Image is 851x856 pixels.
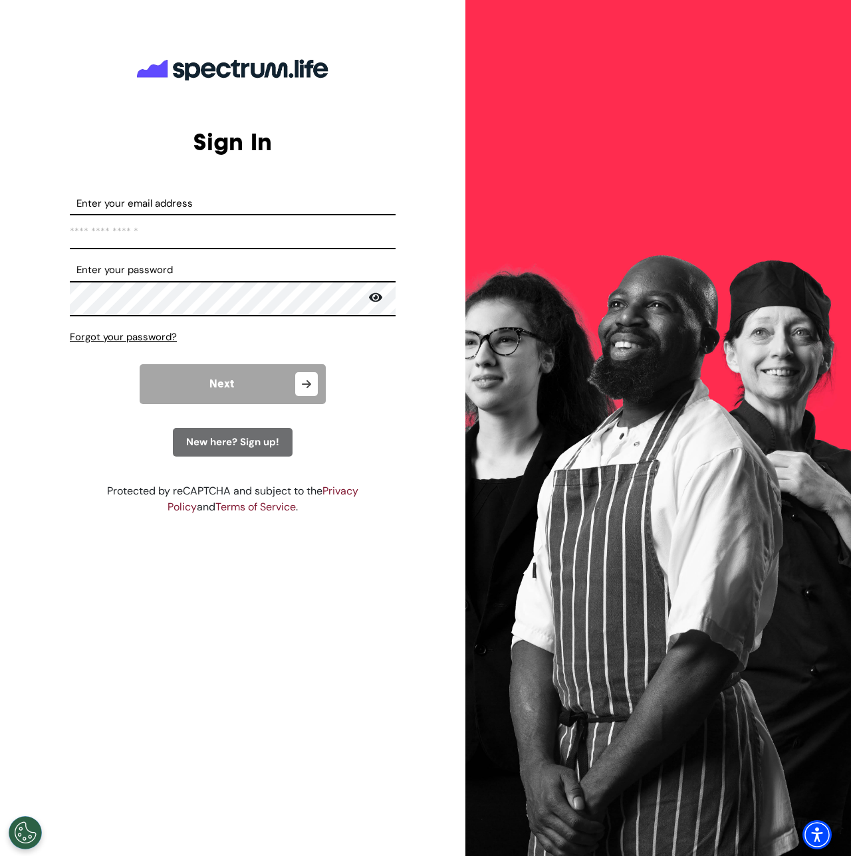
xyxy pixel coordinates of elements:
[70,196,396,211] label: Enter your email address
[140,364,326,404] button: Next
[186,435,279,449] span: New here? Sign up!
[70,128,396,156] h2: Sign In
[70,483,396,515] div: Protected by reCAPTCHA and subject to the and .
[70,330,177,344] span: Forgot your password?
[133,49,332,91] img: company logo
[215,500,296,514] a: Terms of Service
[168,484,358,514] a: Privacy Policy
[802,820,832,849] div: Accessibility Menu
[70,263,396,278] label: Enter your password
[9,816,42,849] button: Open Preferences
[209,379,234,389] span: Next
